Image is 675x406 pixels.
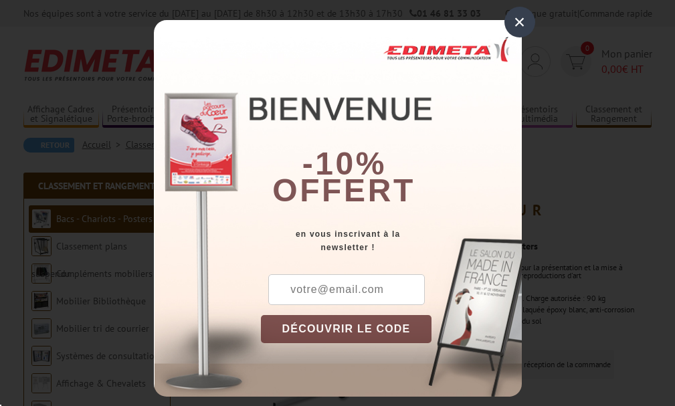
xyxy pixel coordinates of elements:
div: en vous inscrivant à la newsletter ! [261,227,522,254]
input: votre@email.com [268,274,425,305]
font: offert [272,173,415,208]
div: × [504,7,535,37]
button: DÉCOUVRIR LE CODE [261,315,432,343]
b: -10% [302,146,387,181]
